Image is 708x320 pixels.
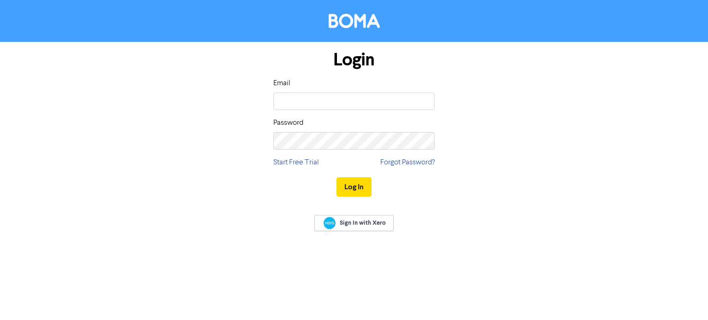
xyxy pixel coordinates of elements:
[314,215,394,231] a: Sign In with Xero
[336,177,372,197] button: Log In
[329,14,380,28] img: BOMA Logo
[273,117,303,128] label: Password
[273,49,435,70] h1: Login
[380,157,435,168] a: Forgot Password?
[324,217,336,229] img: Xero logo
[340,219,386,227] span: Sign In with Xero
[273,78,290,89] label: Email
[273,157,319,168] a: Start Free Trial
